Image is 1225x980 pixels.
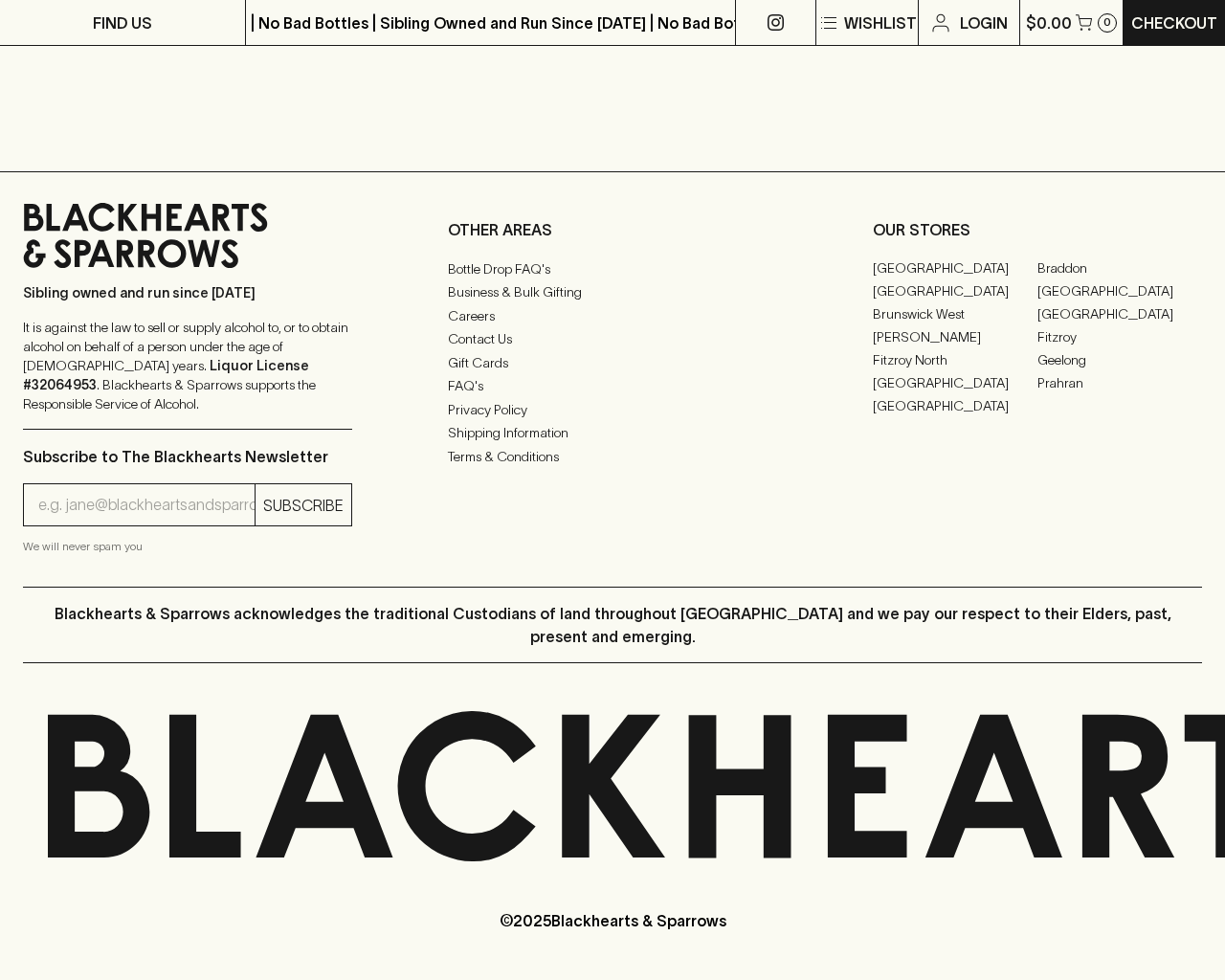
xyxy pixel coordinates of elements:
a: Shipping Information [448,421,777,444]
a: FAQ's [448,374,777,397]
a: Brunswick West [873,302,1037,325]
a: Fitzroy North [873,348,1037,371]
p: Wishlist [844,11,917,34]
p: Checkout [1131,11,1217,34]
a: Fitzroy [1037,325,1202,348]
p: OUR STORES [873,218,1202,241]
a: Privacy Policy [448,398,777,421]
a: Business & Bulk Gifting [448,280,777,303]
p: Blackhearts & Sparrows acknowledges the traditional Custodians of land throughout [GEOGRAPHIC_DAT... [37,602,1188,648]
a: [PERSON_NAME] [873,325,1037,348]
input: e.g. jane@blackheartsandsparrows.com.au [38,490,255,521]
a: [GEOGRAPHIC_DATA] [1037,302,1202,325]
a: Terms & Conditions [448,445,777,468]
a: Careers [448,304,777,327]
button: SUBSCRIBE [256,484,351,525]
a: Bottle Drop FAQ's [448,257,777,280]
p: FIND US [93,11,152,34]
a: [GEOGRAPHIC_DATA] [873,256,1037,279]
a: [GEOGRAPHIC_DATA] [873,279,1037,302]
p: Sibling owned and run since [DATE] [23,283,352,302]
a: [GEOGRAPHIC_DATA] [873,394,1037,417]
p: OTHER AREAS [448,218,777,241]
a: Braddon [1037,256,1202,279]
p: Login [960,11,1008,34]
a: [GEOGRAPHIC_DATA] [1037,279,1202,302]
a: Geelong [1037,348,1202,371]
p: SUBSCRIBE [263,494,344,517]
a: Prahran [1037,371,1202,394]
p: Subscribe to The Blackhearts Newsletter [23,445,352,468]
p: 0 [1103,17,1111,28]
a: [GEOGRAPHIC_DATA] [873,371,1037,394]
a: Contact Us [448,327,777,350]
a: Gift Cards [448,351,777,374]
p: It is against the law to sell or supply alcohol to, or to obtain alcohol on behalf of a person un... [23,318,352,413]
p: We will never spam you [23,537,352,556]
p: $0.00 [1026,11,1072,34]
